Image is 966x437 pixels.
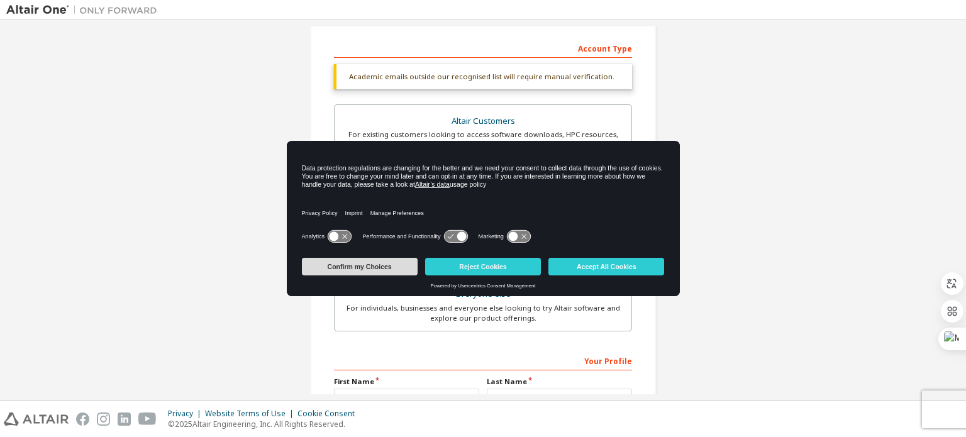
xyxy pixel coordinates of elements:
[205,409,297,419] div: Website Terms of Use
[487,377,632,387] label: Last Name
[342,130,624,150] div: For existing customers looking to access software downloads, HPC resources, community, trainings ...
[334,38,632,58] div: Account Type
[118,412,131,426] img: linkedin.svg
[342,113,624,130] div: Altair Customers
[4,412,69,426] img: altair_logo.svg
[138,412,157,426] img: youtube.svg
[168,409,205,419] div: Privacy
[6,4,164,16] img: Altair One
[334,64,632,89] div: Academic emails outside our recognised list will require manual verification.
[76,412,89,426] img: facebook.svg
[334,377,479,387] label: First Name
[342,303,624,323] div: For individuals, businesses and everyone else looking to try Altair software and explore our prod...
[97,412,110,426] img: instagram.svg
[334,350,632,370] div: Your Profile
[297,409,362,419] div: Cookie Consent
[168,419,362,429] p: © 2025 Altair Engineering, Inc. All Rights Reserved.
